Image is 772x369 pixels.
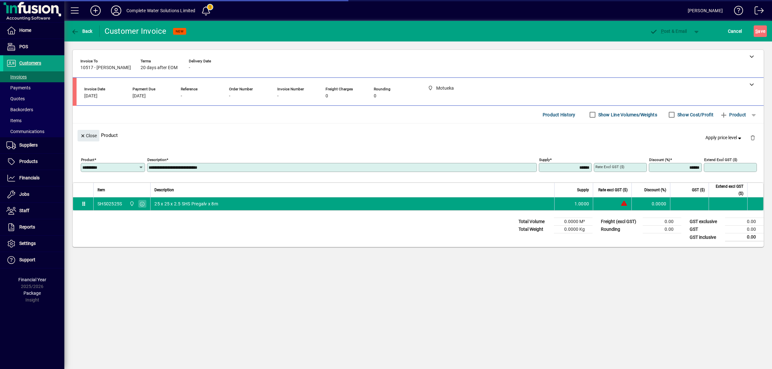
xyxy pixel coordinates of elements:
[78,130,99,141] button: Close
[97,186,105,194] span: Item
[3,137,64,153] a: Suppliers
[720,110,746,120] span: Product
[84,94,97,99] span: [DATE]
[76,132,101,138] app-page-header-button: Close
[326,94,328,99] span: 0
[3,104,64,115] a: Backorders
[374,94,376,99] span: 0
[650,29,687,34] span: ost & Email
[3,219,64,235] a: Reports
[19,44,28,49] span: POS
[745,135,760,140] app-page-header-button: Delete
[126,5,196,16] div: Complete Water Solutions Limited
[755,26,765,36] span: ave
[755,29,758,34] span: S
[6,85,31,90] span: Payments
[676,112,713,118] label: Show Cost/Profit
[19,159,38,164] span: Products
[181,94,182,99] span: -
[64,25,100,37] app-page-header-button: Back
[229,94,230,99] span: -
[717,109,749,121] button: Product
[69,25,94,37] button: Back
[3,93,64,104] a: Quotes
[6,129,44,134] span: Communications
[176,29,184,33] span: NEW
[515,218,554,226] td: Total Volume
[704,157,737,162] mat-label: Extend excl GST ($)
[725,218,764,226] td: 0.00
[725,233,764,241] td: 0.00
[6,74,27,79] span: Invoices
[597,112,657,118] label: Show Line Volumes/Weights
[80,65,131,70] span: 10517 - [PERSON_NAME]
[643,226,681,233] td: 0.00
[85,5,106,16] button: Add
[80,130,97,141] span: Close
[18,277,46,282] span: Financial Year
[106,5,126,16] button: Profile
[539,157,550,162] mat-label: Supply
[703,132,745,144] button: Apply price level
[728,26,742,36] span: Cancel
[3,154,64,170] a: Products
[686,218,725,226] td: GST exclusive
[81,157,94,162] mat-label: Product
[133,94,146,99] span: [DATE]
[543,110,575,120] span: Product History
[19,175,40,180] span: Financials
[3,236,64,252] a: Settings
[643,218,681,226] td: 0.00
[661,29,664,34] span: P
[3,22,64,39] a: Home
[23,291,41,296] span: Package
[692,186,705,194] span: GST ($)
[705,134,743,141] span: Apply price level
[598,186,628,194] span: Rate excl GST ($)
[3,252,64,268] a: Support
[19,208,29,213] span: Staff
[631,197,670,210] td: 0.0000
[644,186,666,194] span: Discount (%)
[595,165,624,169] mat-label: Rate excl GST ($)
[3,170,64,186] a: Financials
[598,218,643,226] td: Freight (excl GST)
[19,142,38,148] span: Suppliers
[19,192,29,197] span: Jobs
[97,201,122,207] div: SHS02525S
[19,224,35,230] span: Reports
[105,26,167,36] div: Customer Invoice
[713,183,743,197] span: Extend excl GST ($)
[726,25,744,37] button: Cancel
[729,1,743,22] a: Knowledge Base
[3,82,64,93] a: Payments
[725,226,764,233] td: 0.00
[554,218,593,226] td: 0.0000 M³
[598,226,643,233] td: Rounding
[577,186,589,194] span: Supply
[19,28,31,33] span: Home
[3,126,64,137] a: Communications
[554,226,593,233] td: 0.0000 Kg
[19,60,41,66] span: Customers
[688,5,723,16] div: [PERSON_NAME]
[6,107,33,112] span: Backorders
[19,257,35,262] span: Support
[277,94,279,99] span: -
[3,203,64,219] a: Staff
[128,200,135,207] span: Motueka
[745,130,760,145] button: Delete
[754,25,767,37] button: Save
[154,186,174,194] span: Description
[154,201,218,207] span: 25 x 25 x 2.5 SHS Pregalv x 8m
[649,157,670,162] mat-label: Discount (%)
[141,65,178,70] span: 20 days after EOM
[3,186,64,203] a: Jobs
[686,226,725,233] td: GST
[3,71,64,82] a: Invoices
[574,201,589,207] span: 1.0000
[3,115,64,126] a: Items
[73,123,764,147] div: Product
[6,96,25,101] span: Quotes
[540,109,578,121] button: Product History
